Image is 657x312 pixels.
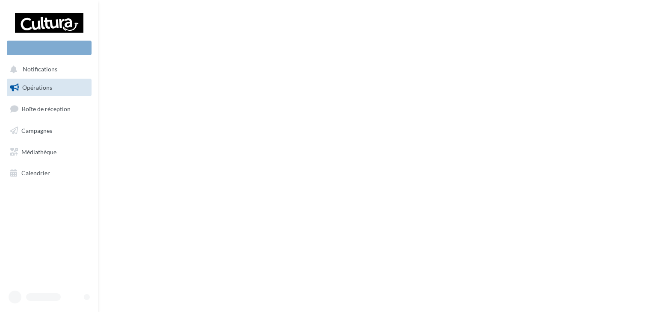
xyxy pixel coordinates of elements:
span: Notifications [23,66,57,73]
a: Campagnes [5,122,93,140]
span: Médiathèque [21,148,56,155]
a: Médiathèque [5,143,93,161]
a: Calendrier [5,164,93,182]
span: Boîte de réception [22,105,71,112]
span: Opérations [22,84,52,91]
div: Nouvelle campagne [7,41,92,55]
a: Boîte de réception [5,100,93,118]
a: Opérations [5,79,93,97]
span: Campagnes [21,127,52,134]
span: Calendrier [21,169,50,177]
